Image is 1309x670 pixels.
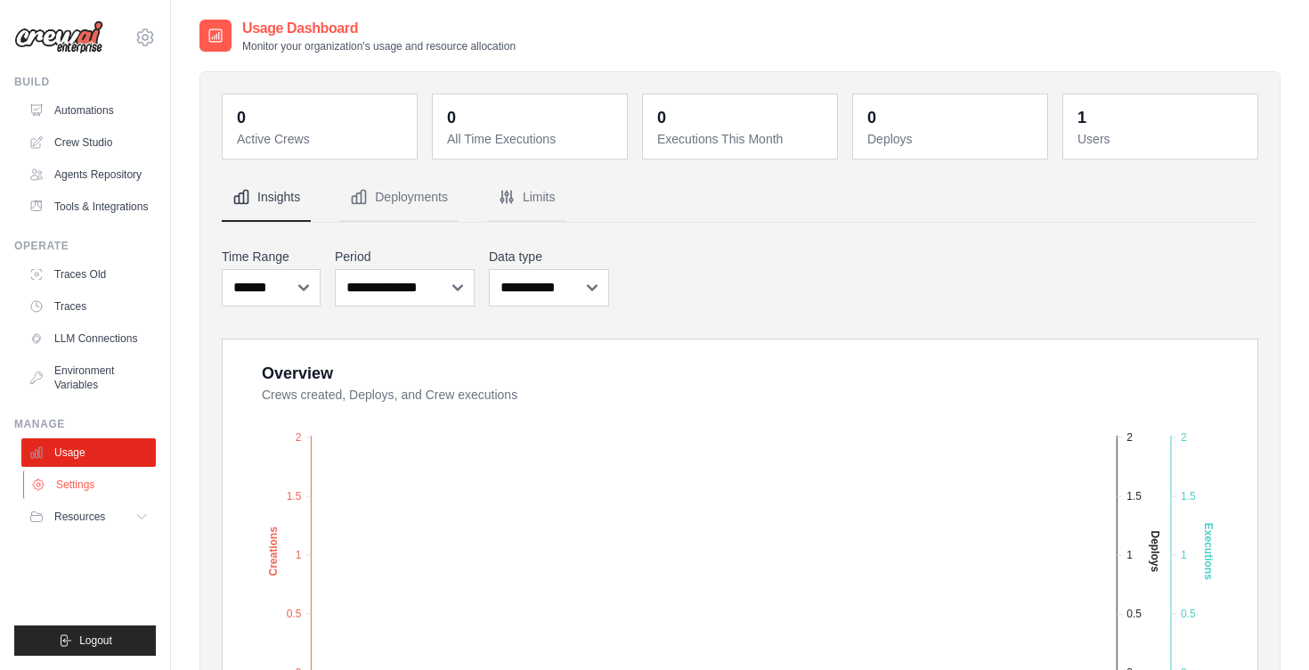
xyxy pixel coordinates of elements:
text: Executions [1202,523,1215,580]
a: Traces [21,292,156,321]
tspan: 0.5 [1181,608,1196,620]
img: Logo [14,20,103,54]
div: Overview [262,361,333,386]
a: Environment Variables [21,356,156,399]
a: Agents Repository [21,160,156,189]
tspan: 0.5 [287,608,302,620]
dt: Crews created, Deploys, and Crew executions [262,386,1236,404]
dt: Deploys [867,130,1037,148]
nav: Tabs [222,174,1258,222]
button: Insights [222,174,311,222]
tspan: 1 [1181,549,1187,561]
label: Time Range [222,248,321,266]
tspan: 1 [1126,549,1133,561]
dt: Executions This Month [657,130,826,148]
a: Settings [23,470,158,499]
button: Logout [14,625,156,656]
div: 0 [447,105,456,130]
div: 0 [237,105,246,130]
button: Resources [21,502,156,531]
h2: Usage Dashboard [242,18,516,39]
dt: Active Crews [237,130,406,148]
p: Monitor your organization's usage and resource allocation [242,39,516,53]
tspan: 2 [296,431,302,444]
div: Operate [14,239,156,253]
span: Logout [79,633,112,648]
div: 0 [657,105,666,130]
tspan: 1.5 [1181,490,1196,502]
tspan: 0.5 [1126,608,1142,620]
div: Build [14,75,156,89]
a: Tools & Integrations [21,192,156,221]
a: LLM Connections [21,324,156,353]
button: Limits [487,174,566,222]
button: Deployments [339,174,459,222]
a: Traces Old [21,260,156,289]
tspan: 1.5 [287,490,302,502]
text: Creations [267,527,280,576]
tspan: 1.5 [1126,490,1142,502]
a: Automations [21,96,156,125]
dt: Users [1077,130,1247,148]
div: Manage [14,417,156,431]
span: Resources [54,510,105,524]
div: 0 [867,105,876,130]
tspan: 2 [1181,431,1187,444]
dt: All Time Executions [447,130,616,148]
tspan: 2 [1126,431,1133,444]
label: Period [335,248,475,266]
text: Deploys [1149,531,1161,573]
label: Data type [489,248,609,266]
div: 1 [1077,105,1086,130]
a: Usage [21,438,156,467]
a: Crew Studio [21,128,156,157]
tspan: 1 [296,549,302,561]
